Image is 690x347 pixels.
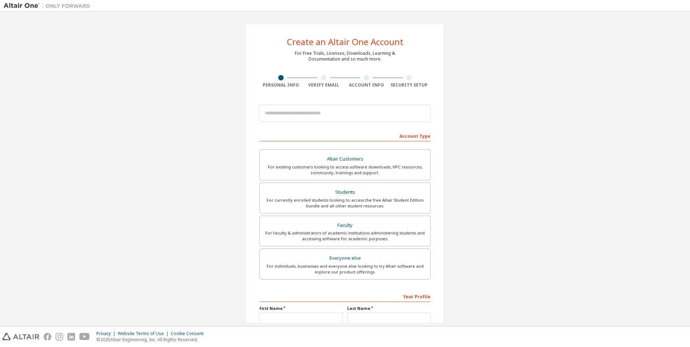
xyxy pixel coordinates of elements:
img: linkedin.svg [67,333,75,341]
div: Faculty [264,220,426,230]
div: Students [264,187,426,197]
div: For Free Trials, Licenses, Downloads, Learning & Documentation and so much more. [295,50,395,62]
div: Everyone else [264,253,426,263]
div: Account Type [259,130,431,141]
div: Privacy [96,331,118,337]
div: For currently enrolled students looking to access the free Altair Student Edition bundle and all ... [264,197,426,209]
div: Website Terms of Use [118,331,171,337]
label: First Name [259,306,343,311]
div: For existing customers looking to access software downloads, HPC resources, community, trainings ... [264,164,426,176]
div: Verify Email [302,82,345,88]
div: Altair Customers [264,154,426,164]
img: Altair One [4,2,94,9]
label: Last Name [347,306,431,311]
div: Account Info [345,82,388,88]
img: altair_logo.svg [2,333,39,341]
div: Security Setup [388,82,431,88]
img: facebook.svg [44,333,51,341]
div: Your Profile [259,290,431,302]
img: youtube.svg [79,333,90,341]
div: For individuals, businesses and everyone else looking to try Altair software and explore our prod... [264,263,426,275]
div: Cookie Consent [171,331,208,337]
p: © 2025 Altair Engineering, Inc. All Rights Reserved. [96,337,208,343]
div: For faculty & administrators of academic institutions administering students and accessing softwa... [264,230,426,242]
div: Create an Altair One Account [287,38,403,46]
img: instagram.svg [56,333,63,341]
div: Personal Info [259,82,302,88]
